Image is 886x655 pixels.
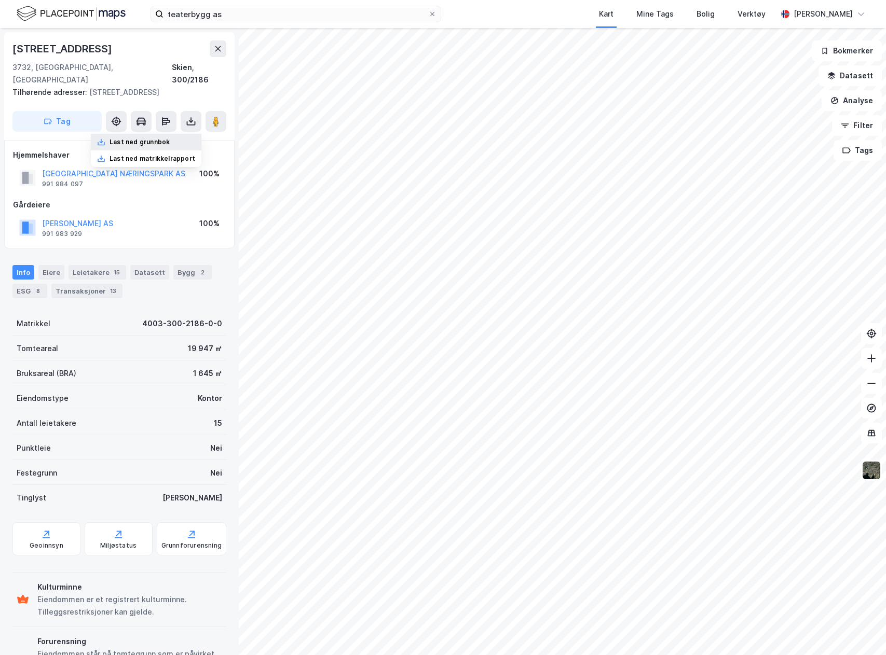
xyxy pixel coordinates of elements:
div: Kulturminne [37,581,222,593]
button: Tags [834,140,882,161]
div: 100% [199,217,220,230]
div: Forurensning [37,635,222,648]
div: Tinglyst [17,492,46,504]
div: Gårdeiere [13,199,226,211]
div: Festegrunn [17,467,57,479]
div: Grunnforurensning [161,541,222,550]
div: Kontor [198,392,222,405]
div: Hjemmelshaver [13,149,226,161]
div: Bruksareal (BRA) [17,367,76,380]
div: Nei [210,442,222,454]
button: Bokmerker [812,40,882,61]
div: 2 [197,267,208,277]
div: Datasett [130,265,169,280]
div: 100% [199,168,220,180]
div: Leietakere [69,265,126,280]
div: Mine Tags [636,8,674,20]
div: Bygg [173,265,212,280]
input: Søk på adresse, matrikkel, gårdeiere, leietakere eller personer [163,6,428,22]
div: 15 [112,267,122,277]
div: 15 [214,417,222,429]
div: Info [12,265,34,280]
iframe: Chat Widget [834,605,886,655]
div: ESG [12,284,47,298]
div: Eiendomstype [17,392,69,405]
button: Filter [832,115,882,136]
div: Bolig [697,8,715,20]
div: Skien, 300/2186 [172,61,226,86]
img: 9k= [862,461,881,480]
span: Tilhørende adresser: [12,88,89,96]
div: [PERSON_NAME] [794,8,853,20]
div: Geoinnsyn [30,541,63,550]
div: Transaksjoner [51,284,122,298]
button: Analyse [822,90,882,111]
div: 1 645 ㎡ [193,367,222,380]
div: Last ned grunnbok [110,138,170,146]
div: Punktleie [17,442,51,454]
div: [STREET_ADDRESS] [12,86,218,99]
div: Tomteareal [17,342,58,355]
button: Datasett [819,65,882,86]
div: [PERSON_NAME] [162,492,222,504]
div: Eiere [38,265,64,280]
button: Tag [12,111,102,132]
div: Matrikkel [17,317,50,330]
div: 991 983 929 [42,230,82,238]
div: Antall leietakere [17,417,76,429]
div: Miljøstatus [100,541,137,550]
div: Verktøy [738,8,766,20]
div: 991 984 097 [42,180,83,188]
img: logo.f888ab2527a4732fd821a326f86c7f29.svg [17,5,126,23]
div: Nei [210,467,222,479]
div: [STREET_ADDRESS] [12,40,114,57]
div: 13 [108,286,118,296]
div: 3732, [GEOGRAPHIC_DATA], [GEOGRAPHIC_DATA] [12,61,172,86]
div: 19 947 ㎡ [188,342,222,355]
div: Kart [599,8,614,20]
div: Eiendommen er et registrert kulturminne. Tilleggsrestriksjoner kan gjelde. [37,593,222,618]
div: Last ned matrikkelrapport [110,155,195,163]
div: 8 [33,286,43,296]
div: 4003-300-2186-0-0 [142,317,222,330]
